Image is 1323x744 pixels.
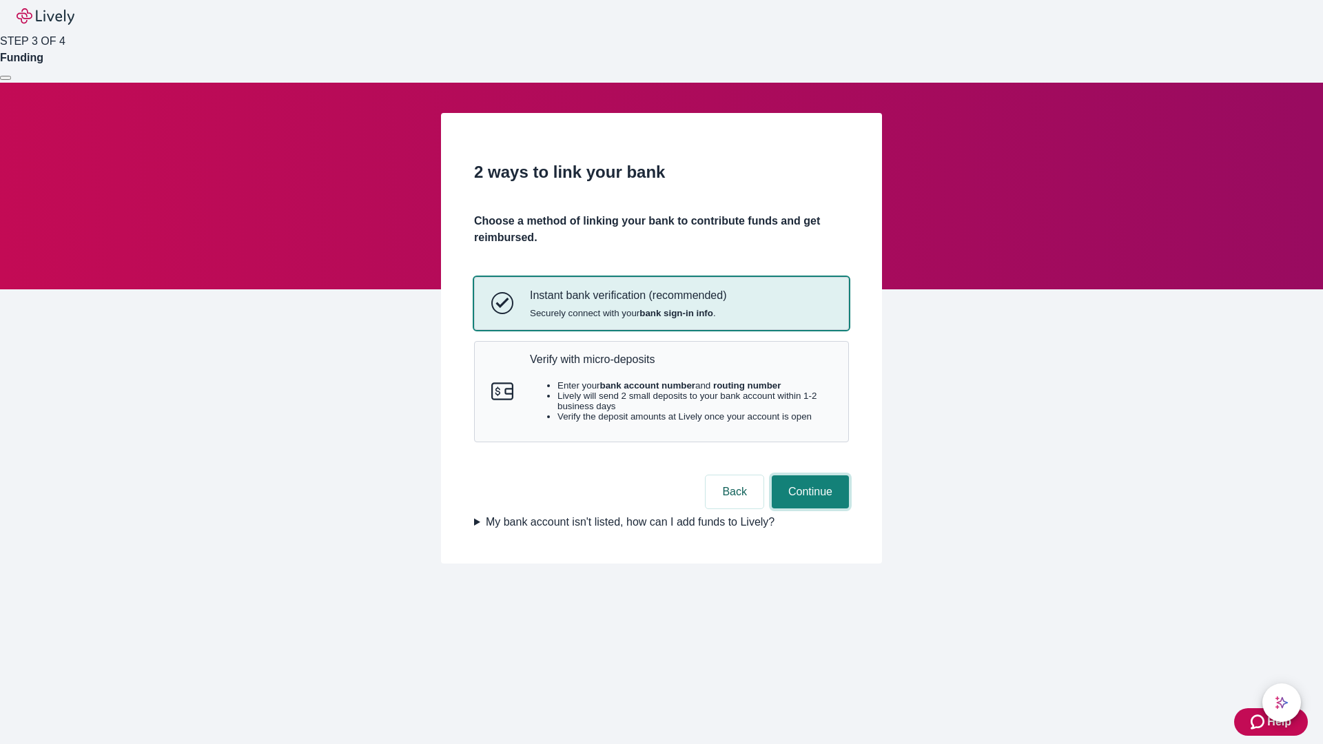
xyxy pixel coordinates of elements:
svg: Zendesk support icon [1251,714,1267,730]
span: Help [1267,714,1291,730]
li: Verify the deposit amounts at Lively once your account is open [557,411,832,422]
button: Continue [772,475,849,508]
p: Verify with micro-deposits [530,353,832,366]
button: Instant bank verificationInstant bank verification (recommended)Securely connect with yourbank si... [475,278,848,329]
strong: bank sign-in info [639,308,713,318]
button: Back [706,475,763,508]
svg: Instant bank verification [491,292,513,314]
span: Securely connect with your . [530,308,726,318]
svg: Lively AI Assistant [1275,696,1289,710]
svg: Micro-deposits [491,380,513,402]
strong: routing number [713,380,781,391]
strong: bank account number [600,380,696,391]
button: Zendesk support iconHelp [1234,708,1308,736]
img: Lively [17,8,74,25]
button: Micro-depositsVerify with micro-depositsEnter yourbank account numberand routing numberLively wil... [475,342,848,442]
h2: 2 ways to link your bank [474,160,849,185]
button: chat [1262,683,1301,722]
p: Instant bank verification (recommended) [530,289,726,302]
li: Enter your and [557,380,832,391]
li: Lively will send 2 small deposits to your bank account within 1-2 business days [557,391,832,411]
summary: My bank account isn't listed, how can I add funds to Lively? [474,514,849,530]
h4: Choose a method of linking your bank to contribute funds and get reimbursed. [474,213,849,246]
